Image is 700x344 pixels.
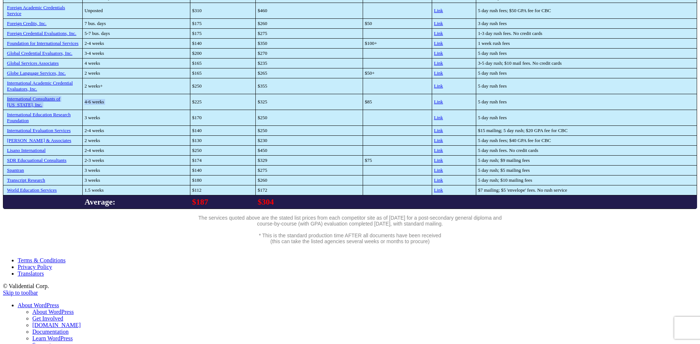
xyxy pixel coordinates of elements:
a: About WordPress [32,309,74,315]
a: Link [434,50,443,56]
a: Link [434,83,443,89]
a: Link [434,60,443,66]
a: Foreign Credits, Inc. [7,21,47,26]
td: $100+ [363,38,432,48]
a: International Consultants of [US_STATE], Inc. [7,96,60,107]
a: Translators [18,270,44,277]
td: $172 [256,185,363,195]
a: Spantran [7,167,24,173]
td: 2 weeks [83,135,190,145]
a: Link [434,31,443,36]
strong: Average: [85,197,115,206]
td: 5-7 bus. days [83,28,190,38]
span: About WordPress [18,302,59,308]
td: $7 mailing; $5 'envelope' fees. No rush service [476,185,697,195]
a: Link [434,115,443,120]
td: 3 weeks [83,165,190,175]
a: Link [434,157,443,163]
td: 5 day rush fees [476,48,697,58]
td: 5 day rush fees [476,94,697,110]
td: 3-5 day rush; $10 mail fees. No credit cards [476,58,697,68]
td: $230 [256,135,363,145]
a: Globe Language Services, Inc. [7,70,66,76]
ul: About WordPress [18,309,697,322]
span: * This is the standard production time AFTER all documents have been received [259,233,441,238]
td: $170 [190,110,255,125]
a: Foreign Academic Credentials Service [7,5,65,16]
td: $250 [256,110,363,125]
td: $174 [190,155,255,165]
a: Global Services Associates [7,60,59,66]
a: Link [434,187,443,193]
a: Link [434,40,443,46]
td: 2-4 weeks [83,38,190,48]
td: 5 day rush fees. No credit cards [476,145,697,155]
td: 4 weeks [83,58,190,68]
td: $260 [256,175,363,185]
td: $235 [256,58,363,68]
a: Transcript Research [7,177,45,183]
td: $175 [190,28,255,38]
td: $180 [190,175,255,185]
a: Terms & Conditions [18,257,65,263]
a: SDR Educuational Consultants [7,157,67,163]
p: The services quoted above are the stated list prices from each competitor site as of [DATE] for a... [3,215,697,227]
a: Link [434,8,443,13]
td: 5 day rush; $5 mailing fees [476,165,697,175]
td: 1 week rush fees [476,38,697,48]
a: International Academic Credential Evaluators, Inc. [7,80,73,92]
a: Skip to toolbar [3,290,38,296]
td: $460 [256,3,363,18]
td: 7 bus. days [83,18,190,28]
td: $140 [190,165,255,175]
td: 2-4 weeks [83,145,190,155]
td: 2 weeks [83,68,190,78]
td: 2-3 weeks [83,155,190,165]
strong: $187 [192,197,208,206]
td: $15 mailing; 5 day rush; $20 GPA fee for CBC [476,125,697,135]
td: 2 weeks+ [83,78,190,94]
a: Link [434,99,443,104]
a: [DOMAIN_NAME] [32,322,81,328]
td: $225 [190,94,255,110]
td: $350 [256,38,363,48]
td: 5 day rush; $10 mailing fees [476,175,697,185]
td: 3 day rush fees [476,18,697,28]
td: 3 weeks [83,175,190,185]
td: $165 [190,68,255,78]
strong: $304 [258,197,274,206]
a: [PERSON_NAME] & Associates [7,138,71,143]
a: Link [434,148,443,153]
a: World Education Services [7,187,57,193]
a: Foreign Credential Evaluations, Inc. [7,31,76,36]
td: 3-4 weeks [83,48,190,58]
td: $112 [190,185,255,195]
td: 3 weeks [83,110,190,125]
td: $250 [256,125,363,135]
a: Privacy Policy [18,264,52,270]
td: 4-6 weeks [83,94,190,110]
td: $260 [256,18,363,28]
td: Unposted [83,3,190,18]
a: Lisano International [7,148,46,153]
td: $275 [256,28,363,38]
td: 1.5 weeks [83,185,190,195]
td: $200 [190,48,255,58]
td: $325 [256,94,363,110]
div: © Validential Corp. [3,283,697,290]
span: (this can take the listed agencies several weeks or months to procure) [270,238,430,244]
td: $270 [256,48,363,58]
td: 5 day rush; $9 mailing fees [476,155,697,165]
td: 5 day rush fees [476,68,697,78]
a: Learn WordPress [32,335,73,341]
a: Foundation for International Services [7,40,79,46]
a: Get Involved [32,315,63,322]
td: $310 [190,3,255,18]
a: Global Credential Evaluators, Inc. [7,50,72,56]
td: $75 [363,155,432,165]
td: $130 [190,135,255,145]
td: 5 day rush fees [476,110,697,125]
td: $85 [363,94,432,110]
td: $355 [256,78,363,94]
td: 5 day rush fees [476,78,697,94]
